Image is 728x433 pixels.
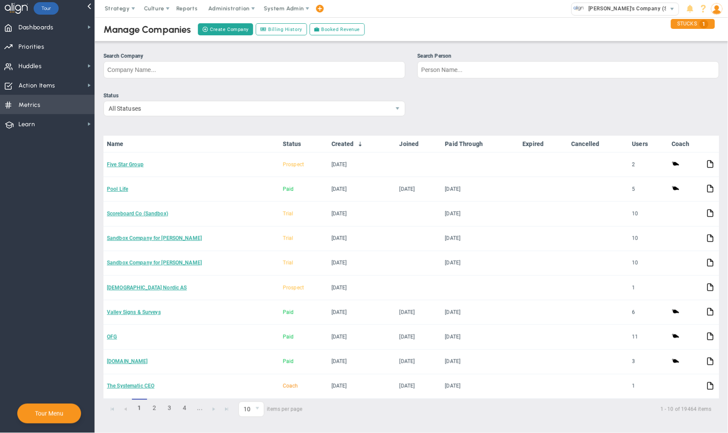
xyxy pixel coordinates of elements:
[283,260,294,266] span: Trial
[328,177,396,202] td: [DATE]
[104,101,390,116] span: All Statuses
[629,325,668,349] td: 11
[571,140,625,147] a: Cancelled
[442,350,519,374] td: [DATE]
[19,19,53,37] span: Dashboards
[390,101,405,116] span: select
[132,399,147,417] span: 1
[328,153,396,177] td: [DATE]
[442,251,519,276] td: [DATE]
[107,211,168,217] a: Scoreboard Co (Sandbox)
[629,177,668,202] td: 5
[671,19,715,29] div: STUCKS
[283,140,324,147] a: Status
[310,23,365,35] a: Booked Revenue
[442,177,519,202] td: [DATE]
[396,325,442,349] td: [DATE]
[666,3,679,15] span: select
[584,3,689,14] span: [PERSON_NAME]'s Company (Sandbox)
[32,410,66,417] button: Tour Menu
[396,300,442,325] td: [DATE]
[283,211,294,217] span: Trial
[629,276,668,300] td: 1
[629,300,668,325] td: 6
[396,350,442,374] td: [DATE]
[107,260,202,266] a: Sandbox Company for [PERSON_NAME]
[19,115,35,134] span: Learn
[332,140,393,147] a: Created
[192,399,207,417] a: ...
[104,61,405,78] input: Search Company
[328,227,396,251] td: [DATE]
[264,5,304,12] span: System Admin
[442,202,519,226] td: [DATE]
[283,309,294,315] span: Paid
[629,202,668,226] td: 10
[107,235,202,241] a: Sandbox Company for [PERSON_NAME]
[198,23,253,35] button: Create Company
[700,20,709,28] span: 1
[328,325,396,349] td: [DATE]
[283,358,294,364] span: Paid
[220,403,233,416] a: Go to the last page
[711,3,723,15] img: 48978.Person.photo
[629,374,668,399] td: 1
[19,77,55,95] span: Action Items
[313,404,712,414] span: 1 - 10 of 19464 items
[19,96,41,114] span: Metrics
[19,57,42,75] span: Huddles
[283,285,304,291] span: Prospect
[19,38,44,56] span: Priorities
[396,177,442,202] td: [DATE]
[523,140,565,147] a: Expired
[107,140,276,147] a: Name
[207,403,220,416] a: Go to the next page
[328,300,396,325] td: [DATE]
[208,5,249,12] span: Administration
[328,251,396,276] td: [DATE]
[147,399,162,417] a: 2
[162,399,177,417] a: 3
[574,3,584,14] img: 33318.Company.photo
[396,374,442,399] td: [DATE]
[283,162,304,168] span: Prospect
[632,140,665,147] a: Users
[442,300,519,325] td: [DATE]
[283,235,294,241] span: Trial
[328,276,396,300] td: [DATE]
[107,334,117,340] a: OFG
[328,374,396,399] td: [DATE]
[328,350,396,374] td: [DATE]
[239,402,251,417] span: 10
[442,325,519,349] td: [DATE]
[251,402,264,417] span: select
[238,402,303,417] span: items per page
[399,140,438,147] a: Joined
[238,402,264,417] span: 0
[629,153,668,177] td: 2
[445,140,515,147] a: Paid Through
[144,5,164,12] span: Culture
[417,52,719,60] div: Search Person
[104,52,405,60] div: Search Company
[107,383,154,389] a: The Systematic CEO
[104,92,405,100] div: Status
[107,358,148,364] a: [DOMAIN_NAME]
[107,162,144,168] a: Five Star Group
[442,374,519,399] td: [DATE]
[629,227,668,251] td: 10
[672,140,700,147] a: Coach
[328,202,396,226] td: [DATE]
[629,350,668,374] td: 3
[629,251,668,276] td: 10
[105,5,130,12] span: Strategy
[104,24,191,35] div: Manage Companies
[442,227,519,251] td: [DATE]
[283,334,294,340] span: Paid
[256,23,307,35] a: Billing History
[177,399,192,417] a: 4
[107,285,187,291] a: [DEMOGRAPHIC_DATA] Nordic AS
[417,61,719,78] input: Search Person
[283,383,298,389] span: Coach
[107,309,161,315] a: Valley Signs & Surveys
